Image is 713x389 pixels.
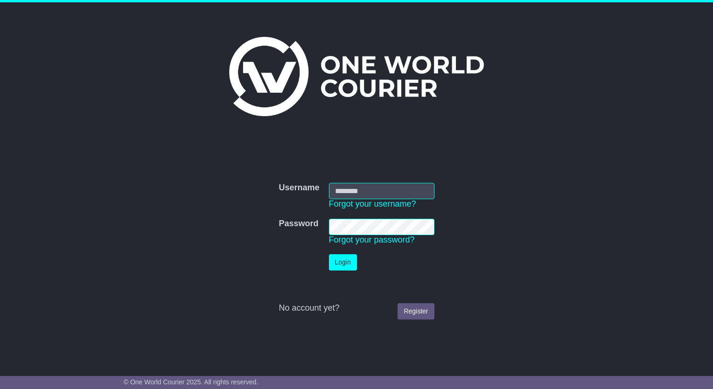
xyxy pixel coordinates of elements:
[124,378,259,386] span: © One World Courier 2025. All rights reserved.
[229,37,484,116] img: One World
[329,199,416,208] a: Forgot your username?
[329,254,357,271] button: Login
[279,303,434,313] div: No account yet?
[398,303,434,320] a: Register
[279,219,318,229] label: Password
[279,183,319,193] label: Username
[329,235,415,244] a: Forgot your password?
